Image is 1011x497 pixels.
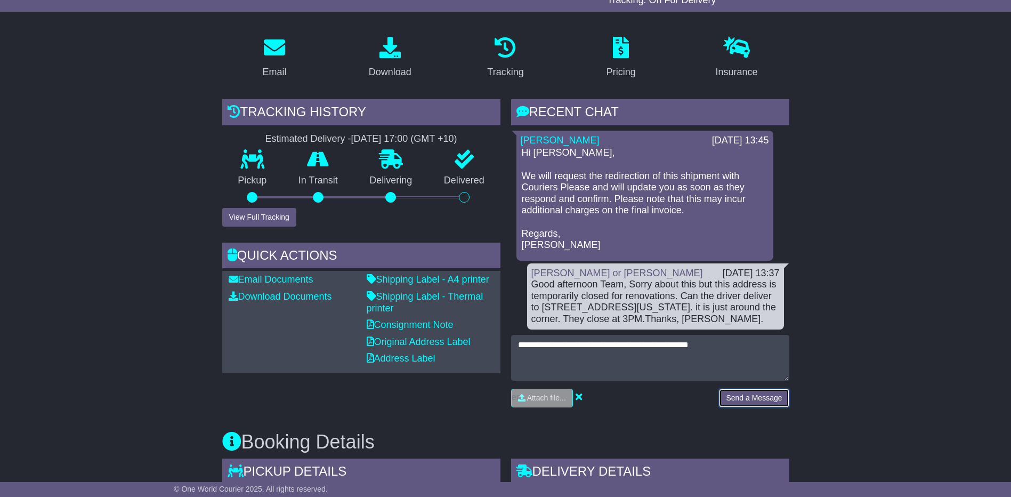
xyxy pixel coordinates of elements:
[712,135,769,147] div: [DATE] 13:45
[222,133,500,145] div: Estimated Delivery -
[222,431,789,453] h3: Booking Details
[511,99,789,128] div: RECENT CHAT
[709,33,765,83] a: Insurance
[367,336,471,347] a: Original Address Label
[487,65,523,79] div: Tracking
[606,65,636,79] div: Pricing
[531,279,780,325] div: Good afternoon Team, Sorry about this but this address is temporarily closed for renovations. Can...
[222,175,283,187] p: Pickup
[367,291,483,314] a: Shipping Label - Thermal printer
[351,133,457,145] div: [DATE] 17:00 (GMT +10)
[723,268,780,279] div: [DATE] 13:37
[522,147,768,251] p: Hi [PERSON_NAME], We will request the redirection of this shipment with Couriers Please and will ...
[354,175,428,187] p: Delivering
[367,274,489,285] a: Shipping Label - A4 printer
[282,175,354,187] p: In Transit
[428,175,500,187] p: Delivered
[222,99,500,128] div: Tracking history
[222,243,500,271] div: Quick Actions
[229,274,313,285] a: Email Documents
[262,65,286,79] div: Email
[222,208,296,227] button: View Full Tracking
[255,33,293,83] a: Email
[222,459,500,487] div: Pickup Details
[229,291,332,302] a: Download Documents
[719,389,789,407] button: Send a Message
[531,268,703,278] a: [PERSON_NAME] or [PERSON_NAME]
[600,33,643,83] a: Pricing
[174,485,328,493] span: © One World Courier 2025. All rights reserved.
[367,353,435,364] a: Address Label
[367,319,454,330] a: Consignment Note
[362,33,418,83] a: Download
[716,65,758,79] div: Insurance
[511,459,789,487] div: Delivery Details
[521,135,600,146] a: [PERSON_NAME]
[369,65,411,79] div: Download
[480,33,530,83] a: Tracking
